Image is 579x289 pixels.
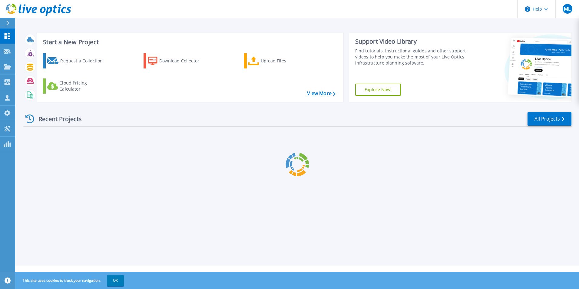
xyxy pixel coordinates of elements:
a: Request a Collection [43,53,111,68]
a: All Projects [528,112,571,126]
div: Find tutorials, instructional guides and other support videos to help you make the most of your L... [355,48,468,66]
div: Upload Files [261,55,309,67]
button: OK [107,275,124,286]
a: Explore Now! [355,84,401,96]
div: Cloud Pricing Calculator [59,80,108,92]
a: View More [307,91,335,96]
span: This site uses cookies to track your navigation. [17,275,124,286]
div: Support Video Library [355,38,468,45]
div: Recent Projects [23,111,90,126]
span: ML [564,6,571,11]
div: Request a Collection [60,55,109,67]
a: Download Collector [144,53,211,68]
a: Upload Files [244,53,312,68]
a: Cloud Pricing Calculator [43,78,111,94]
div: Download Collector [159,55,208,67]
h3: Start a New Project [43,39,335,45]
